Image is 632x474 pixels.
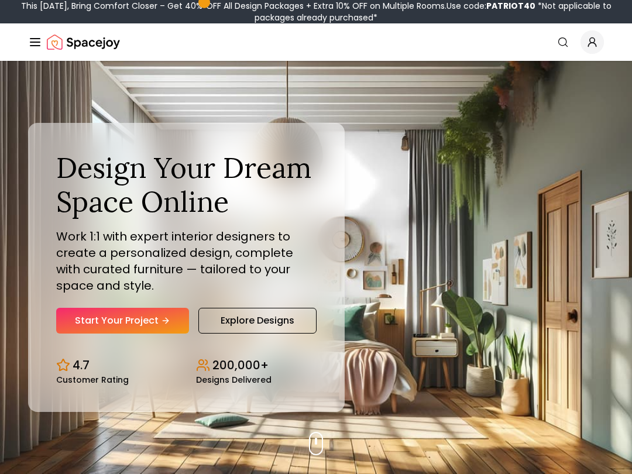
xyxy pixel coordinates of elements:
a: Explore Designs [198,308,317,334]
small: Customer Rating [56,376,129,384]
img: Spacejoy Logo [47,30,120,54]
p: 4.7 [73,357,90,373]
a: Spacejoy [47,30,120,54]
p: 200,000+ [212,357,269,373]
div: Design stats [56,348,317,384]
small: Designs Delivered [196,376,272,384]
h1: Design Your Dream Space Online [56,151,317,218]
p: Work 1:1 with expert interior designers to create a personalized design, complete with curated fu... [56,228,317,294]
a: Start Your Project [56,308,189,334]
nav: Global [28,23,604,61]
